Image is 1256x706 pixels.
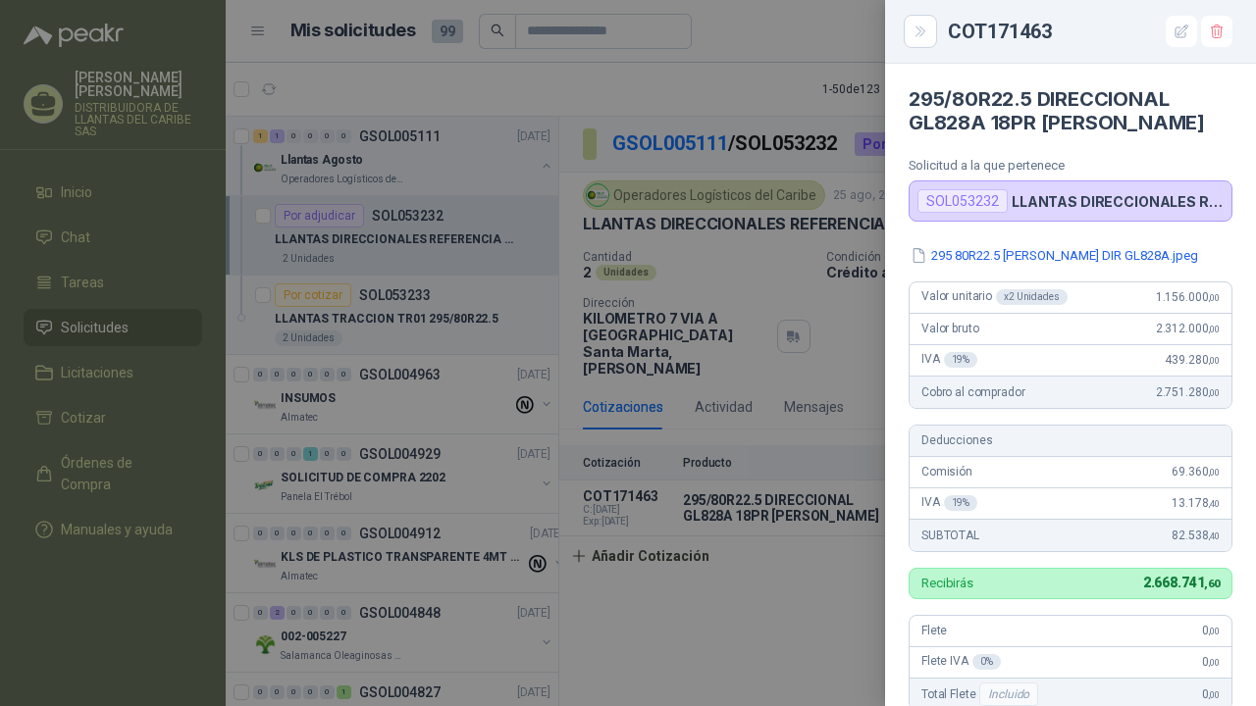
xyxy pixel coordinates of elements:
span: Cobro al comprador [921,385,1024,399]
span: 82.538 [1172,529,1220,542]
span: 2.668.741 [1143,575,1220,590]
button: Close [909,20,932,43]
span: ,00 [1208,689,1220,700]
span: ,00 [1208,657,1220,668]
div: COT171463 [948,16,1232,47]
span: Valor bruto [921,322,978,335]
span: 2.751.280 [1156,385,1220,399]
span: 0 [1202,624,1220,637]
span: ,40 [1208,530,1220,541]
span: ,00 [1208,355,1220,366]
span: Valor unitario [921,289,1068,305]
span: ,00 [1208,292,1220,303]
span: ,00 [1208,626,1220,636]
span: SUBTOTAL [921,529,979,542]
div: 19 % [944,495,978,511]
div: SOL053232 [917,189,1008,213]
p: LLANTAS DIRECCIONALES REFERENCIA 295/80 R22.5 [1012,193,1224,210]
span: ,00 [1208,467,1220,478]
div: 0 % [972,654,1001,670]
span: Total Flete [921,682,1042,706]
span: ,40 [1208,498,1220,509]
p: Solicitud a la que pertenece [909,158,1232,173]
h4: 295/80R22.5 DIRECCIONAL GL828A 18PR [PERSON_NAME] [909,87,1232,134]
span: Flete [921,624,947,637]
span: ,60 [1204,578,1220,590]
span: ,00 [1208,387,1220,398]
button: 295 80R22.5 [PERSON_NAME] DIR GL828A.jpeg [909,245,1200,266]
div: 19 % [944,352,978,368]
span: 0 [1202,655,1220,669]
span: 0 [1202,687,1220,701]
div: Incluido [979,682,1038,706]
span: 439.280 [1165,353,1220,367]
span: Comisión [921,465,972,479]
span: IVA [921,495,977,511]
span: 13.178 [1172,496,1220,510]
div: x 2 Unidades [996,289,1068,305]
span: IVA [921,352,977,368]
span: Deducciones [921,433,992,447]
span: ,00 [1208,324,1220,334]
span: 2.312.000 [1156,322,1220,335]
span: 1.156.000 [1156,290,1220,304]
span: 69.360 [1172,465,1220,479]
p: Recibirás [921,577,973,589]
span: Flete IVA [921,654,1001,670]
